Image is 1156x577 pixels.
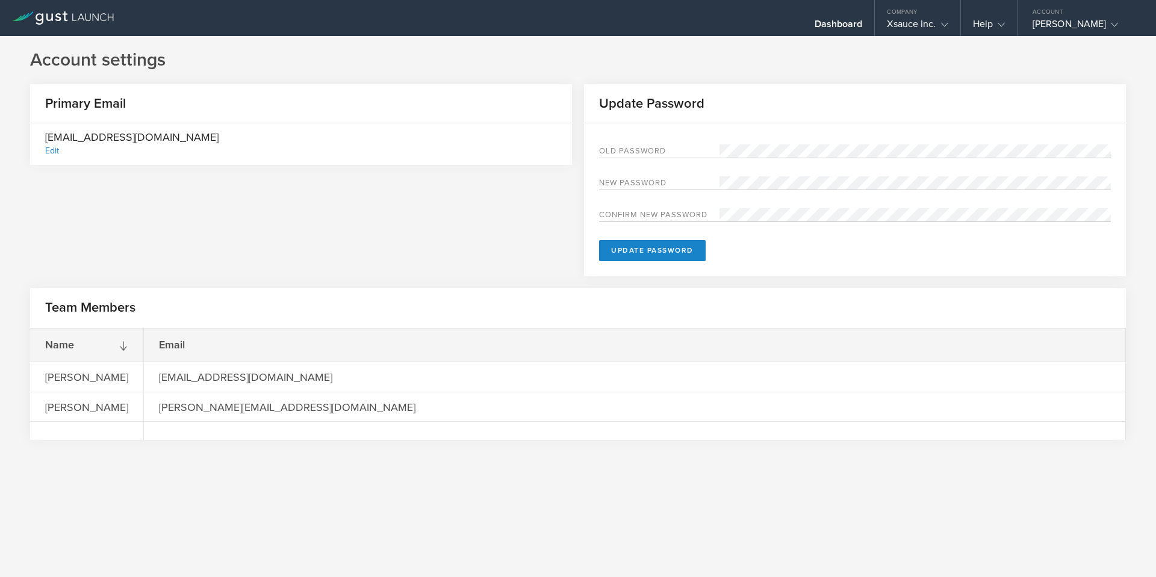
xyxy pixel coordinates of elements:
label: New password [599,179,719,190]
div: [EMAIL_ADDRESS][DOMAIN_NAME] [144,362,348,391]
div: [PERSON_NAME] [30,362,143,391]
iframe: Chat Widget [1096,519,1156,577]
label: Confirm new password [599,211,719,221]
h2: Update Password [584,95,704,113]
div: [EMAIL_ADDRESS][DOMAIN_NAME] [45,129,219,159]
div: Email [144,329,263,362]
div: Xsauce Inc. [887,18,948,36]
h1: Account settings [30,48,1126,72]
h2: Team Members [45,299,135,316]
div: Name [30,329,143,362]
div: [PERSON_NAME] [30,392,143,421]
h2: Primary Email [30,95,126,113]
div: [PERSON_NAME][EMAIL_ADDRESS][DOMAIN_NAME] [144,392,431,421]
label: Old Password [599,147,719,158]
button: Update Password [599,240,706,261]
div: [PERSON_NAME] [1033,18,1135,36]
div: Help [973,18,1005,36]
div: Edit [45,146,59,156]
div: Dashboard [815,18,863,36]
